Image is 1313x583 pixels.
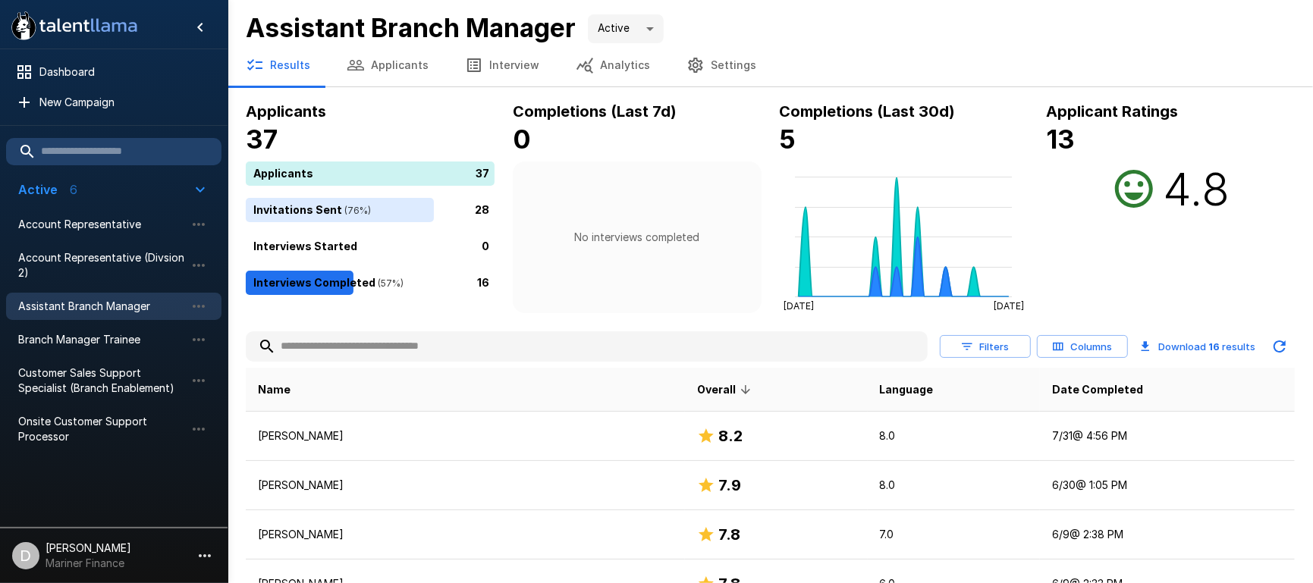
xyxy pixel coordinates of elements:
[697,381,755,399] span: Overall
[880,527,1029,542] p: 7.0
[558,44,668,86] button: Analytics
[574,230,699,245] p: No interviews completed
[258,428,673,444] p: [PERSON_NAME]
[940,335,1031,359] button: Filters
[477,274,489,290] p: 16
[880,428,1029,444] p: 8.0
[246,124,278,155] b: 37
[718,424,743,448] h6: 8.2
[994,301,1024,312] tspan: [DATE]
[588,14,664,43] div: Active
[228,44,328,86] button: Results
[780,124,796,155] b: 5
[1163,161,1230,216] h2: 4.8
[246,102,326,121] b: Applicants
[1046,102,1178,121] b: Applicant Ratings
[258,381,291,399] span: Name
[1040,461,1295,510] td: 6/30 @ 1:05 PM
[476,165,489,181] p: 37
[718,522,740,547] h6: 7.8
[246,12,576,43] b: Assistant Branch Manager
[475,202,489,218] p: 28
[258,478,673,493] p: [PERSON_NAME]
[1052,381,1143,399] span: Date Completed
[447,44,558,86] button: Interview
[668,44,774,86] button: Settings
[482,238,489,254] p: 0
[718,473,741,497] h6: 7.9
[880,478,1029,493] p: 8.0
[1208,340,1220,353] b: 16
[780,102,956,121] b: Completions (Last 30d)
[258,527,673,542] p: [PERSON_NAME]
[1040,510,1295,559] td: 6/9 @ 2:38 PM
[513,124,531,155] b: 0
[784,301,814,312] tspan: [DATE]
[1046,124,1075,155] b: 13
[513,102,677,121] b: Completions (Last 7d)
[1134,331,1261,362] button: Download 16 results
[1037,335,1128,359] button: Columns
[1040,412,1295,461] td: 7/31 @ 4:56 PM
[880,381,934,399] span: Language
[1264,331,1295,362] button: Updated Today - 1:10 PM
[328,44,447,86] button: Applicants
